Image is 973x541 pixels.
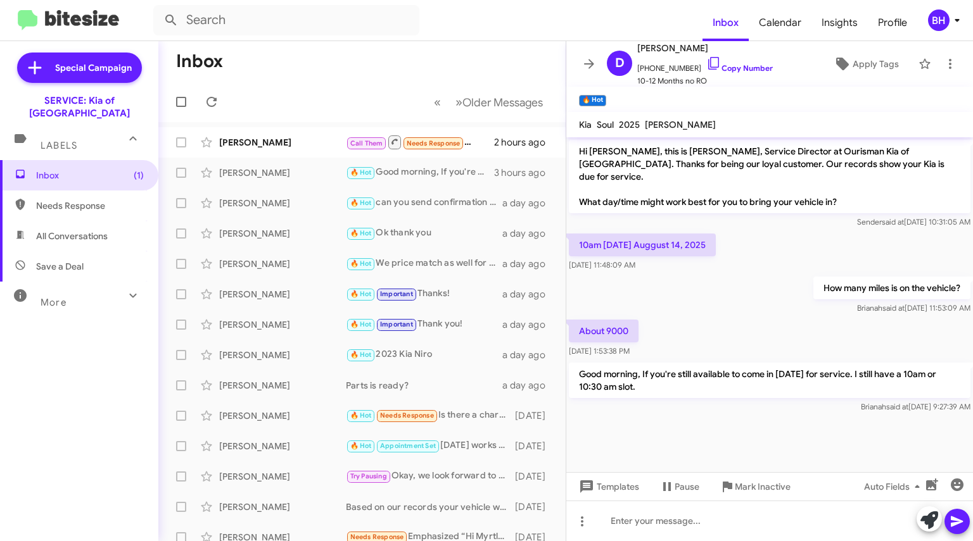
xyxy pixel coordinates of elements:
[350,139,383,147] span: Call Them
[346,165,494,180] div: Good morning, If you're still available to come in [DATE] for service. I still have a 10am or 10:...
[649,475,709,498] button: Pause
[346,408,515,423] div: Is there a charge for this?
[350,290,372,298] span: 🔥 Hot
[502,227,556,240] div: a day ago
[579,95,606,106] small: 🔥 Hot
[813,277,970,299] p: How many miles is on the vehicle?
[36,230,108,242] span: All Conversations
[857,217,970,227] span: Sender [DATE] 10:31:05 AM
[41,140,77,151] span: Labels
[219,288,346,301] div: [PERSON_NAME]
[219,136,346,149] div: [PERSON_NAME]
[515,409,556,422] div: [DATE]
[917,9,959,31] button: BH
[854,475,935,498] button: Auto Fields
[853,53,899,75] span: Apply Tags
[350,259,372,268] span: 🔥 Hot
[675,475,699,498] span: Pause
[219,166,346,179] div: [PERSON_NAME]
[455,94,462,110] span: »
[494,136,556,149] div: 2 hours ago
[346,438,515,453] div: [DATE] works great! Ill put you on the schedule right now.
[346,501,515,513] div: Based on our records your vehicle was lasted serviced at 14,503. Your vehicle may be due for a oi...
[350,351,372,359] span: 🔥 Hot
[515,501,556,513] div: [DATE]
[615,53,625,73] span: D
[886,402,908,411] span: said at
[219,409,346,422] div: [PERSON_NAME]
[350,533,404,541] span: Needs Response
[350,411,372,420] span: 🔥 Hot
[346,256,502,271] div: We price match as well for vehicle services. You do have a open recall as well. The window trim w...
[645,119,716,130] span: [PERSON_NAME]
[380,320,413,328] span: Important
[380,411,434,420] span: Needs Response
[434,94,441,110] span: «
[619,119,640,130] span: 2025
[346,317,502,332] div: Thank you!
[569,346,630,356] span: [DATE] 1:53:38 PM
[219,501,346,513] div: [PERSON_NAME]
[219,258,346,270] div: [PERSON_NAME]
[427,89,550,115] nav: Page navigation example
[502,379,556,392] div: a day ago
[709,475,801,498] button: Mark Inactive
[569,363,970,398] p: Good morning, If you're still available to come in [DATE] for service. I still have a 10am or 10:...
[882,217,904,227] span: said at
[597,119,614,130] span: Soul
[928,9,950,31] div: BH
[861,402,970,411] span: Brianah [DATE] 9:27:39 AM
[819,53,912,75] button: Apply Tags
[350,229,372,237] span: 🔥 Hot
[134,169,144,182] span: (1)
[426,89,448,115] button: Previous
[462,96,543,109] span: Older Messages
[350,442,372,450] span: 🔥 Hot
[579,119,592,130] span: Kia
[36,199,144,212] span: Needs Response
[515,470,556,483] div: [DATE]
[407,139,461,147] span: Needs Response
[17,53,142,83] a: Special Campaign
[637,75,773,87] span: 10-12 Months no RO
[703,4,749,41] a: Inbox
[55,61,132,74] span: Special Campaign
[219,379,346,392] div: [PERSON_NAME]
[380,442,436,450] span: Appointment Set
[448,89,550,115] button: Next
[350,472,387,480] span: Try Pausing
[857,303,970,313] span: Brianah [DATE] 11:53:09 AM
[868,4,917,41] a: Profile
[749,4,811,41] a: Calendar
[502,318,556,331] div: a day ago
[502,197,556,209] div: a day ago
[41,297,67,308] span: More
[219,227,346,240] div: [PERSON_NAME]
[569,320,639,342] p: About 9000
[811,4,868,41] a: Insights
[494,166,556,179] div: 3 hours ago
[882,303,905,313] span: said at
[515,440,556,452] div: [DATE]
[219,349,346,361] div: [PERSON_NAME]
[346,379,502,392] div: Parts is ready?
[219,318,346,331] div: [PERSON_NAME]
[569,140,970,213] p: Hi [PERSON_NAME], this is [PERSON_NAME], Service Director at Ourisman Kia of [GEOGRAPHIC_DATA]. T...
[502,288,556,301] div: a day ago
[350,168,372,177] span: 🔥 Hot
[350,320,372,328] span: 🔥 Hot
[864,475,925,498] span: Auto Fields
[153,5,419,35] input: Search
[346,469,515,483] div: Okay, we look forward to speaking with you.
[569,260,635,270] span: [DATE] 11:48:09 AM
[502,258,556,270] div: a day ago
[346,347,502,362] div: 2023 Kia Niro
[637,56,773,75] span: [PHONE_NUMBER]
[576,475,639,498] span: Templates
[566,475,649,498] button: Templates
[735,475,791,498] span: Mark Inactive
